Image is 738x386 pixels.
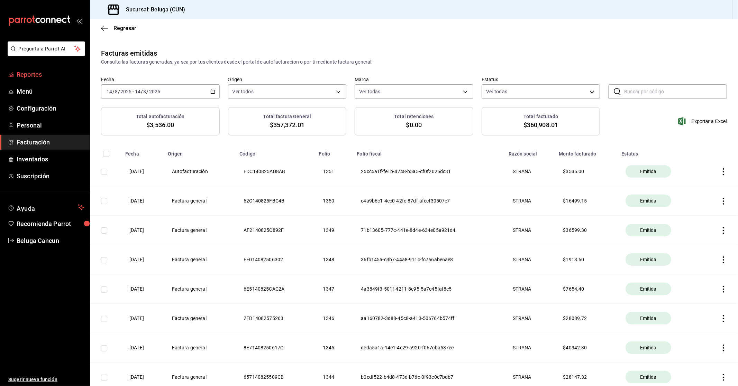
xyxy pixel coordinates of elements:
th: Autofacturación [164,157,236,186]
th: 1346 [315,304,353,333]
label: Estatus [482,77,600,82]
span: / [141,89,143,94]
th: $ 36599.30 [555,216,617,245]
span: Emitida [637,285,659,292]
span: / [147,89,149,94]
th: 2FD14082575263 [235,304,315,333]
th: 1349 [315,216,353,245]
h3: Sucursal: Beluga (CUN) [120,6,185,14]
span: Emitida [637,168,659,175]
span: Facturación [17,138,84,147]
th: 8E71408250617C [235,333,315,363]
th: [DATE] [121,216,164,245]
span: $3,536.00 [146,120,174,130]
h3: Total retenciones [394,113,434,120]
th: 4a3849f3-501f-4211-8e95-5a7c45faf8e5 [353,274,504,304]
th: e4a9b6c1-4ec0-42fc-87df-afecf30507e7 [353,186,504,216]
th: Factura general [164,186,236,216]
th: Monto facturado [555,147,617,157]
th: Código [235,147,315,157]
label: Origen [228,77,347,82]
th: Factura general [164,245,236,274]
button: open_drawer_menu [76,18,82,23]
button: Pregunta a Parrot AI [8,41,85,56]
input: -- [106,89,112,94]
span: Sugerir nueva función [8,376,84,383]
a: Pregunta a Parrot AI [5,50,85,57]
input: -- [143,89,147,94]
span: Emitida [637,315,659,322]
span: Ver todas [486,88,507,95]
th: [DATE] [121,333,164,363]
th: Folio [315,147,353,157]
th: Origen [164,147,236,157]
th: 1347 [315,274,353,304]
h3: Total factura General [263,113,311,120]
th: $ 1913.60 [555,245,617,274]
span: Emitida [637,197,659,204]
span: Emitida [637,374,659,380]
span: Configuración [17,104,84,113]
input: ---- [120,89,132,94]
h3: Total facturado [523,113,558,120]
span: Inventarios [17,154,84,164]
th: 71b13605-777c-441e-8d4e-634e05a921d4 [353,216,504,245]
span: - [133,89,134,94]
th: 36fb145a-c3b7-44a8-911c-fc7a6abe6ae8 [353,245,504,274]
th: 1350 [315,186,353,216]
h3: Total autofacturación [136,113,185,120]
th: 1345 [315,333,353,363]
div: Consulta las facturas generadas, ya sea por tus clientes desde el portal de autofacturacion o por... [101,58,727,66]
th: STRANA [504,157,555,186]
th: STRANA [504,333,555,363]
label: Marca [355,77,473,82]
th: Factura general [164,304,236,333]
span: Ver todas [359,88,380,95]
th: [DATE] [121,157,164,186]
span: Personal [17,121,84,130]
th: Factura general [164,333,236,363]
span: / [118,89,120,94]
th: Razón social [504,147,555,157]
th: STRANA [504,274,555,304]
th: STRANA [504,186,555,216]
span: Reportes [17,70,84,79]
th: STRANA [504,245,555,274]
input: -- [135,89,141,94]
input: ---- [149,89,161,94]
th: aa160782-3d88-45c8-a413-506764b574ff [353,304,504,333]
span: Menú [17,87,84,96]
th: 6E5140825CAC2A [235,274,315,304]
span: $360,908.01 [523,120,558,130]
span: $0.00 [406,120,422,130]
input: -- [115,89,118,94]
th: $ 16499.15 [555,186,617,216]
button: Exportar a Excel [680,117,727,125]
th: $ 3536.00 [555,157,617,186]
th: $ 28089.72 [555,304,617,333]
span: $357,372.01 [270,120,304,130]
input: Buscar por código [624,85,727,98]
th: 1348 [315,245,353,274]
th: STRANA [504,304,555,333]
th: $ 40342.30 [555,333,617,363]
span: Ayuda [17,203,75,211]
span: Suscripción [17,171,84,181]
span: Pregunta a Parrot AI [19,45,74,53]
label: Fecha [101,77,220,82]
th: 1351 [315,157,353,186]
th: 62C140825FBC4B [235,186,315,216]
span: Recomienda Parrot [17,219,84,228]
span: / [112,89,115,94]
span: Ver todos [233,88,254,95]
th: EE014082506302 [235,245,315,274]
th: $ 7654.40 [555,274,617,304]
th: deda5a1a-14e1-4c29-a920-f067cba537ee [353,333,504,363]
th: [DATE] [121,245,164,274]
span: Emitida [637,344,659,351]
th: Folio fiscal [353,147,504,157]
th: 25cc5a1f-fe1b-4748-b5a5-cf0f2026dc31 [353,157,504,186]
th: Estatus [617,147,702,157]
th: [DATE] [121,304,164,333]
